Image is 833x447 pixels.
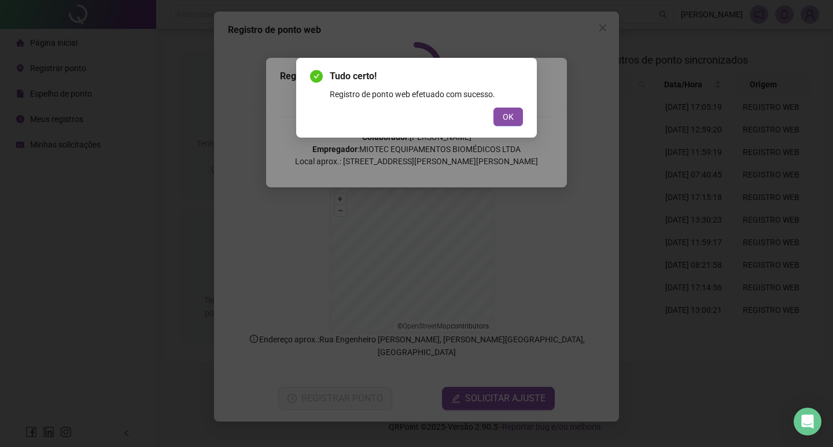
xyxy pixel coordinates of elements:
[330,88,523,101] div: Registro de ponto web efetuado com sucesso.
[503,110,514,123] span: OK
[493,108,523,126] button: OK
[330,69,523,83] span: Tudo certo!
[794,408,821,435] div: Open Intercom Messenger
[310,70,323,83] span: check-circle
